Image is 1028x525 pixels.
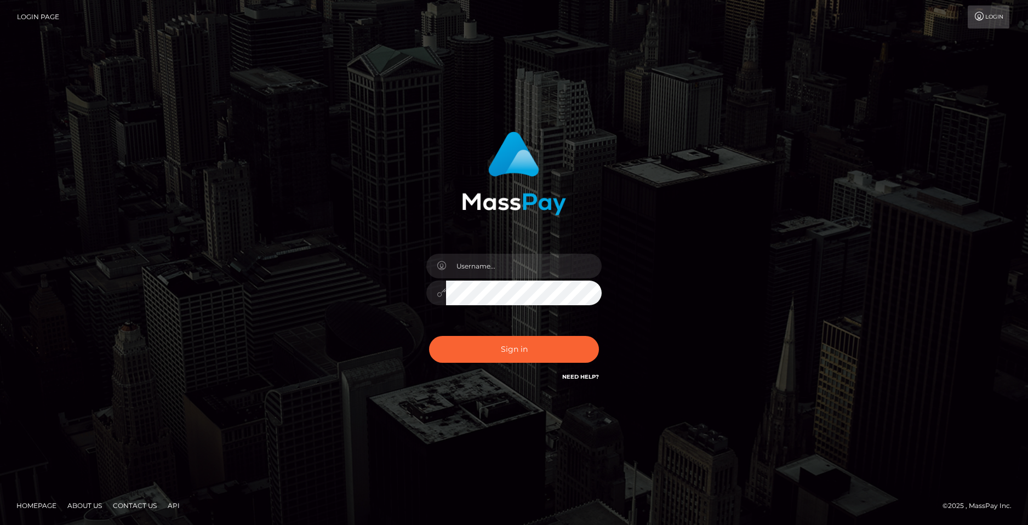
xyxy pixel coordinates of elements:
[12,497,61,514] a: Homepage
[446,254,602,278] input: Username...
[163,497,184,514] a: API
[943,500,1020,512] div: © 2025 , MassPay Inc.
[462,132,566,215] img: MassPay Login
[108,497,161,514] a: Contact Us
[63,497,106,514] a: About Us
[17,5,59,28] a: Login Page
[968,5,1009,28] a: Login
[562,373,599,380] a: Need Help?
[429,336,599,363] button: Sign in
